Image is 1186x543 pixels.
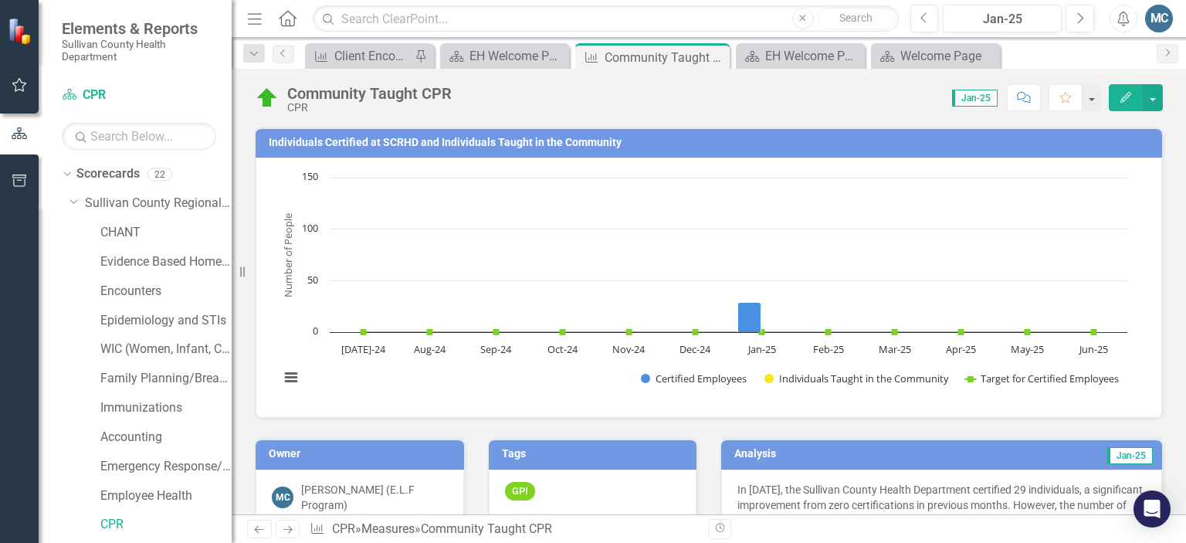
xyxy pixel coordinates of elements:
[825,329,832,335] path: Feb-25, 0. Target for Certified Employees.
[493,329,500,335] path: Sep-24, 0. Target for Certified Employees.
[313,324,318,338] text: 0
[875,46,996,66] a: Welcome Page
[469,46,565,66] div: EH Welcome Page
[1107,447,1153,464] span: Jan-25
[272,487,293,508] div: MC
[740,46,861,66] a: EH Welcome Page
[302,221,318,235] text: 100
[765,46,861,66] div: EH Welcome Page
[272,170,1146,402] div: Chart. Highcharts interactive chart.
[255,86,280,110] img: On Target
[958,329,964,335] path: Apr-25, 0. Target for Certified Employees.
[943,5,1062,32] button: Jan-25
[948,10,1056,29] div: Jan-25
[1025,329,1031,335] path: May-25, 0. Target for Certified Employees.
[361,329,1097,335] g: Target for Certified Employees, series 3 of 3. Line with 12 data points.
[100,458,232,476] a: Emergency Response/PHEP
[421,521,552,536] div: Community Taught CPR
[427,329,433,335] path: Aug-24, 0. Target for Certified Employees.
[62,19,216,38] span: Elements & Reports
[334,46,411,66] div: Client Encounters
[641,372,747,385] button: Show Certified Employees
[310,521,697,538] div: » »
[309,46,411,66] a: Client Encounters
[62,38,216,63] small: Sullivan County Health Department
[952,90,998,107] span: Jan-25
[734,448,931,460] h3: Analysis
[269,448,456,460] h3: Owner
[100,283,232,300] a: Encounters
[361,521,415,536] a: Measures
[560,329,566,335] path: Oct-24, 0. Target for Certified Employees.
[100,399,232,417] a: Immunizations
[547,342,578,356] text: Oct-24
[759,329,765,335] path: Jan-25, 0. Target for Certified Employees.
[287,102,452,114] div: CPR
[1145,5,1173,32] button: MC
[612,342,646,356] text: Nov-24
[444,46,565,66] a: EH Welcome Page
[302,169,318,183] text: 150
[332,521,355,536] a: CPR
[965,372,1120,385] button: Show Target for Certified Employees
[100,429,232,446] a: Accounting
[281,213,295,297] text: Number of People
[505,482,535,501] span: GPI
[62,123,216,150] input: Search Below...
[100,487,232,505] a: Employee Health
[100,253,232,271] a: Evidence Based Home Visiting
[8,18,35,45] img: ClearPoint Strategy
[414,342,446,356] text: Aug-24
[1133,490,1171,528] div: Open Intercom Messenger
[892,329,898,335] path: Mar-25, 0. Target for Certified Employees.
[1011,342,1044,356] text: May-25
[764,372,949,385] button: Show Individuals Taught in the Community
[502,448,690,460] h3: Tags
[361,329,367,335] path: Jul-24, 0. Target for Certified Employees.
[76,165,140,183] a: Scorecards
[813,342,844,356] text: Feb-25
[946,342,976,356] text: Apr-25
[693,329,699,335] path: Dec-24, 0. Target for Certified Employees.
[100,370,232,388] a: Family Planning/Breast and Cervical
[747,342,776,356] text: Jan-25
[100,341,232,358] a: WIC (Women, Infant, Child)
[738,303,761,333] path: Jan-25, 29. Certified Employees.
[679,342,711,356] text: Dec-24
[1078,342,1108,356] text: Jun-25
[605,48,726,67] div: Community Taught CPR
[272,170,1135,402] svg: Interactive chart
[85,195,232,212] a: Sullivan County Regional Health Department
[480,342,512,356] text: Sep-24
[313,5,898,32] input: Search ClearPoint...
[879,342,911,356] text: Mar-25
[626,329,632,335] path: Nov-24, 0. Target for Certified Employees.
[839,12,873,24] span: Search
[818,8,895,29] button: Search
[280,367,302,389] button: View chart menu, Chart
[269,137,1154,148] h3: Individuals Certified at SCRHD and Individuals Taught in the Community
[62,87,216,104] a: CPR
[900,46,996,66] div: Welcome Page
[307,273,318,287] text: 50
[301,482,448,513] div: [PERSON_NAME] (E.L.F Program)
[1091,329,1097,335] path: Jun-25, 0. Target for Certified Employees.
[100,224,232,242] a: CHANT
[147,168,172,181] div: 22
[100,516,232,534] a: CPR
[341,342,386,356] text: [DATE]-24
[287,85,452,102] div: Community Taught CPR
[100,312,232,330] a: Epidemiology and STIs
